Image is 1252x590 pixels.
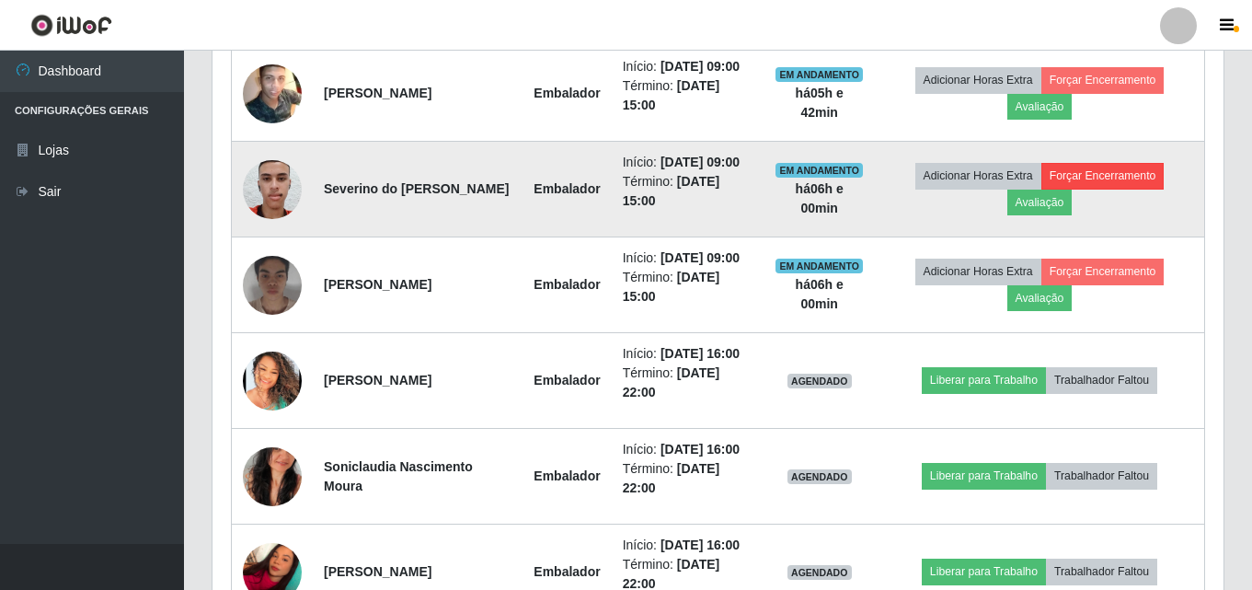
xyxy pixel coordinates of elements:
button: Forçar Encerramento [1041,259,1165,284]
li: Início: [623,536,753,555]
strong: há 06 h e 00 min [796,181,844,215]
time: [DATE] 16:00 [660,538,740,552]
button: Adicionar Horas Extra [915,67,1041,93]
img: 1702091253643.jpeg [243,150,302,228]
li: Término: [623,364,753,402]
span: EM ANDAMENTO [775,259,863,273]
strong: Embalador [534,86,600,100]
img: 1716941011713.jpeg [243,57,302,131]
strong: Embalador [534,373,600,388]
button: Adicionar Horas Extra [915,163,1041,189]
button: Forçar Encerramento [1041,67,1165,93]
time: [DATE] 09:00 [660,155,740,169]
strong: Soniclaudia Nascimento Moura [324,459,473,493]
button: Liberar para Trabalho [922,367,1046,393]
strong: Embalador [534,564,600,579]
strong: [PERSON_NAME] [324,277,431,292]
li: Início: [623,440,753,459]
time: [DATE] 16:00 [660,442,740,457]
span: AGENDADO [787,565,852,580]
time: [DATE] 16:00 [660,346,740,361]
span: AGENDADO [787,469,852,484]
li: Início: [623,344,753,364]
strong: Embalador [534,181,600,196]
img: 1712344529045.jpeg [243,352,302,411]
button: Avaliação [1007,94,1073,120]
strong: Severino do [PERSON_NAME] [324,181,509,196]
time: [DATE] 09:00 [660,250,740,265]
li: Término: [623,172,753,211]
button: Trabalhador Faltou [1046,559,1157,584]
button: Trabalhador Faltou [1046,463,1157,489]
li: Término: [623,459,753,498]
strong: [PERSON_NAME] [324,86,431,100]
strong: há 05 h e 42 min [796,86,844,120]
img: 1728494321231.jpeg [243,249,302,322]
strong: [PERSON_NAME] [324,373,431,388]
img: 1715895130415.jpeg [243,424,302,529]
span: EM ANDAMENTO [775,163,863,178]
li: Término: [623,76,753,115]
button: Forçar Encerramento [1041,163,1165,189]
button: Liberar para Trabalho [922,463,1046,489]
li: Término: [623,268,753,307]
time: [DATE] 09:00 [660,59,740,74]
button: Avaliação [1007,190,1073,215]
span: AGENDADO [787,374,852,388]
button: Avaliação [1007,285,1073,311]
img: CoreUI Logo [30,14,112,37]
span: EM ANDAMENTO [775,67,863,82]
strong: Embalador [534,469,600,483]
li: Início: [623,153,753,172]
li: Início: [623,249,753,268]
button: Trabalhador Faltou [1046,367,1157,393]
li: Início: [623,57,753,76]
button: Adicionar Horas Extra [915,259,1041,284]
strong: [PERSON_NAME] [324,564,431,579]
button: Liberar para Trabalho [922,559,1046,584]
strong: Embalador [534,277,600,292]
strong: há 06 h e 00 min [796,277,844,311]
